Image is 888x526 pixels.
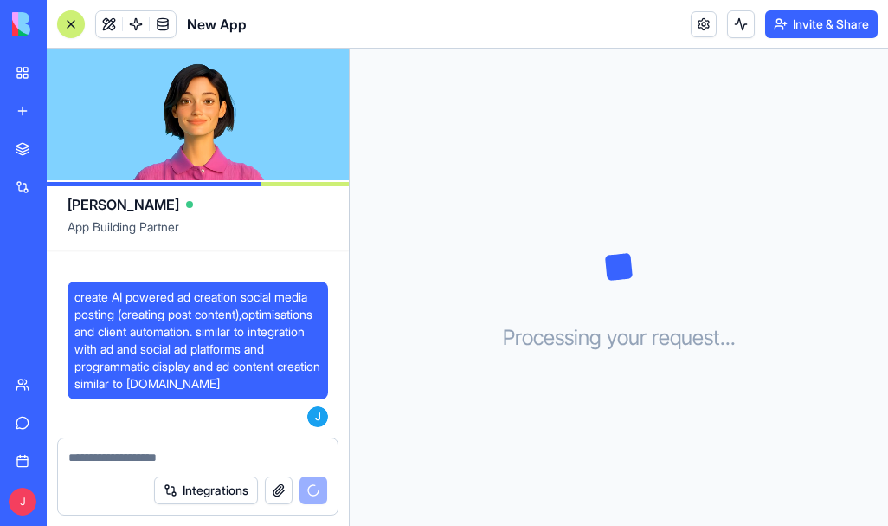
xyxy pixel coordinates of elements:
span: J [307,406,328,427]
span: [PERSON_NAME] [68,194,179,215]
img: logo [12,12,119,36]
button: Invite & Share [765,10,878,38]
span: . [725,324,730,352]
h3: Processing your request [503,324,736,352]
span: create AI powered ad creation social media posting (creating post content),optimisations and clie... [74,289,321,393]
span: App Building Partner [68,218,328,250]
span: J [9,488,36,516]
span: New App [187,14,247,35]
span: . [730,324,736,352]
span: . [720,324,725,352]
button: Integrations [154,477,258,504]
